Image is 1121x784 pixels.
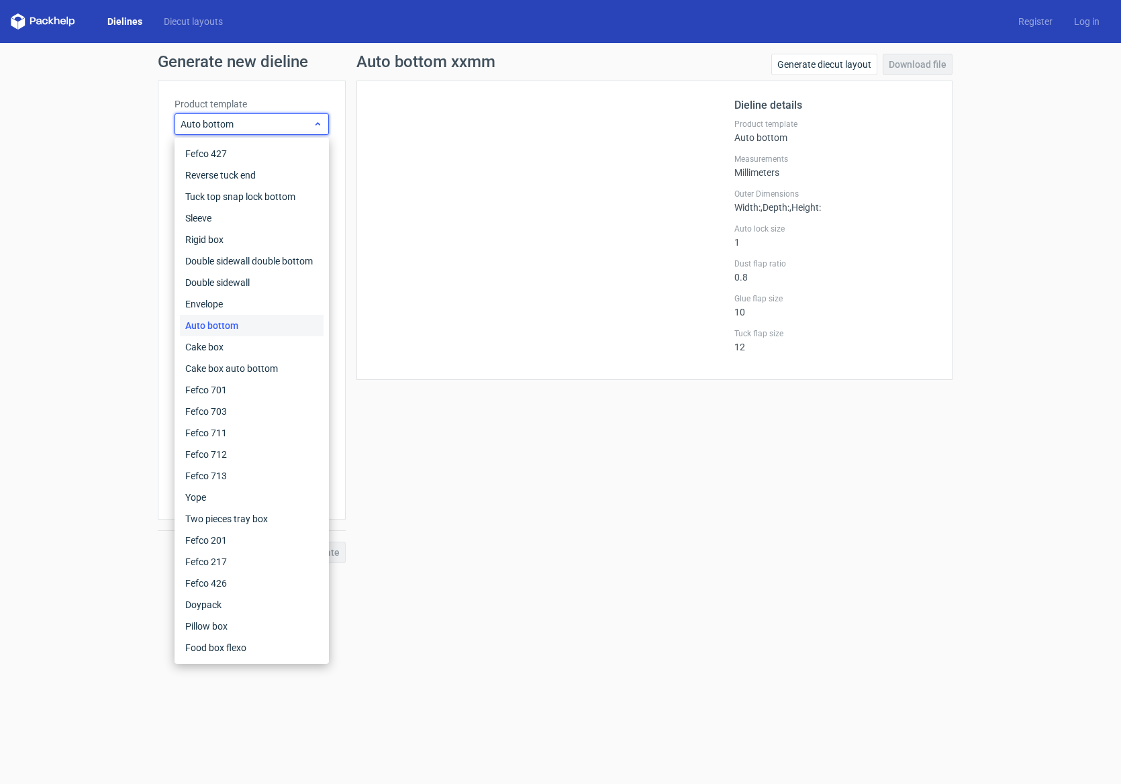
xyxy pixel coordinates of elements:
[1008,15,1063,28] a: Register
[734,154,936,164] label: Measurements
[180,422,324,444] div: Fefco 711
[734,328,936,339] label: Tuck flap size
[734,258,936,269] label: Dust flap ratio
[180,315,324,336] div: Auto bottom
[181,117,313,131] span: Auto bottom
[180,293,324,315] div: Envelope
[180,573,324,594] div: Fefco 426
[175,97,329,111] label: Product template
[180,637,324,658] div: Food box flexo
[180,207,324,229] div: Sleeve
[180,164,324,186] div: Reverse tuck end
[158,54,963,70] h1: Generate new dieline
[734,293,936,317] div: 10
[1063,15,1110,28] a: Log in
[180,487,324,508] div: Yope
[180,444,324,465] div: Fefco 712
[180,530,324,551] div: Fefco 201
[734,189,936,199] label: Outer Dimensions
[180,616,324,637] div: Pillow box
[180,272,324,293] div: Double sidewall
[734,154,936,178] div: Millimeters
[180,229,324,250] div: Rigid box
[180,336,324,358] div: Cake box
[734,202,761,213] span: Width :
[734,224,936,248] div: 1
[356,54,495,70] h1: Auto bottom xxmm
[734,258,936,283] div: 0.8
[180,250,324,272] div: Double sidewall double bottom
[734,224,936,234] label: Auto lock size
[789,202,821,213] span: , Height :
[97,15,153,28] a: Dielines
[180,465,324,487] div: Fefco 713
[180,143,324,164] div: Fefco 427
[153,15,234,28] a: Diecut layouts
[180,551,324,573] div: Fefco 217
[734,293,936,304] label: Glue flap size
[734,119,936,143] div: Auto bottom
[180,186,324,207] div: Tuck top snap lock bottom
[734,328,936,352] div: 12
[734,97,936,113] h2: Dieline details
[180,594,324,616] div: Doypack
[180,358,324,379] div: Cake box auto bottom
[180,401,324,422] div: Fefco 703
[180,379,324,401] div: Fefco 701
[180,508,324,530] div: Two pieces tray box
[734,119,936,130] label: Product template
[771,54,877,75] a: Generate diecut layout
[761,202,789,213] span: , Depth :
